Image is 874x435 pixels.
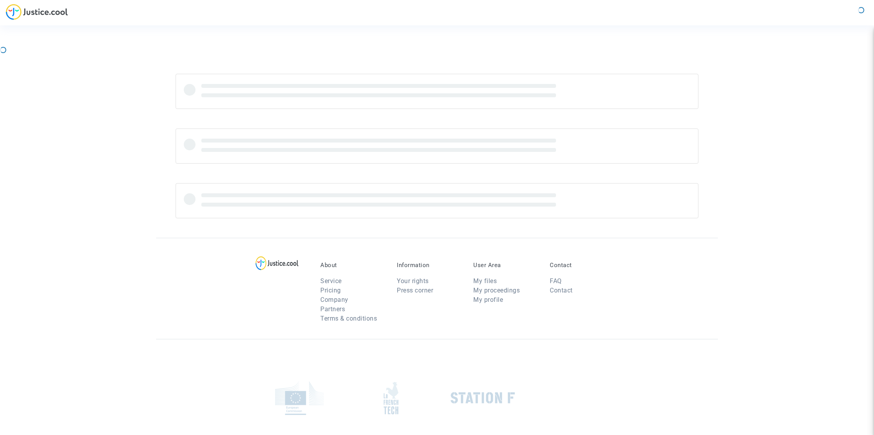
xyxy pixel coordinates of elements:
[320,287,341,294] a: Pricing
[550,287,573,294] a: Contact
[320,305,345,313] a: Partners
[473,287,520,294] a: My proceedings
[275,381,324,415] img: europe_commision.png
[6,4,68,20] img: jc-logo.svg
[451,392,515,404] img: stationf.png
[550,277,562,285] a: FAQ
[550,262,615,269] p: Contact
[320,262,385,269] p: About
[320,315,377,322] a: Terms & conditions
[384,382,398,415] img: french_tech.png
[397,287,433,294] a: Press corner
[256,256,299,270] img: logo-lg.svg
[473,296,503,303] a: My profile
[320,296,348,303] a: Company
[397,277,429,285] a: Your rights
[473,262,538,269] p: User Area
[397,262,462,269] p: Information
[320,277,342,285] a: Service
[473,277,497,285] a: My files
